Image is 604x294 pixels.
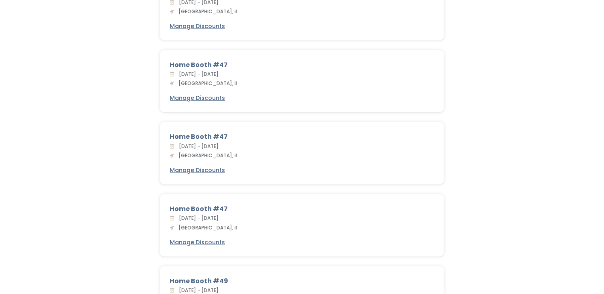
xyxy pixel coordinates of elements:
[176,71,219,77] span: [DATE] - [DATE]
[175,80,237,87] span: [GEOGRAPHIC_DATA], Il
[170,238,225,247] a: Manage Discounts
[175,152,237,159] span: [GEOGRAPHIC_DATA], Il
[175,224,237,231] span: [GEOGRAPHIC_DATA], Il
[176,287,219,294] span: [DATE] - [DATE]
[170,276,434,286] div: Home Booth #49
[170,22,225,30] a: Manage Discounts
[170,166,225,174] a: Manage Discounts
[170,132,434,142] div: Home Booth #47
[170,204,434,214] div: Home Booth #47
[176,215,219,221] span: [DATE] - [DATE]
[175,8,237,15] span: [GEOGRAPHIC_DATA], Il
[170,94,225,102] a: Manage Discounts
[176,143,219,150] span: [DATE] - [DATE]
[170,60,434,70] div: Home Booth #47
